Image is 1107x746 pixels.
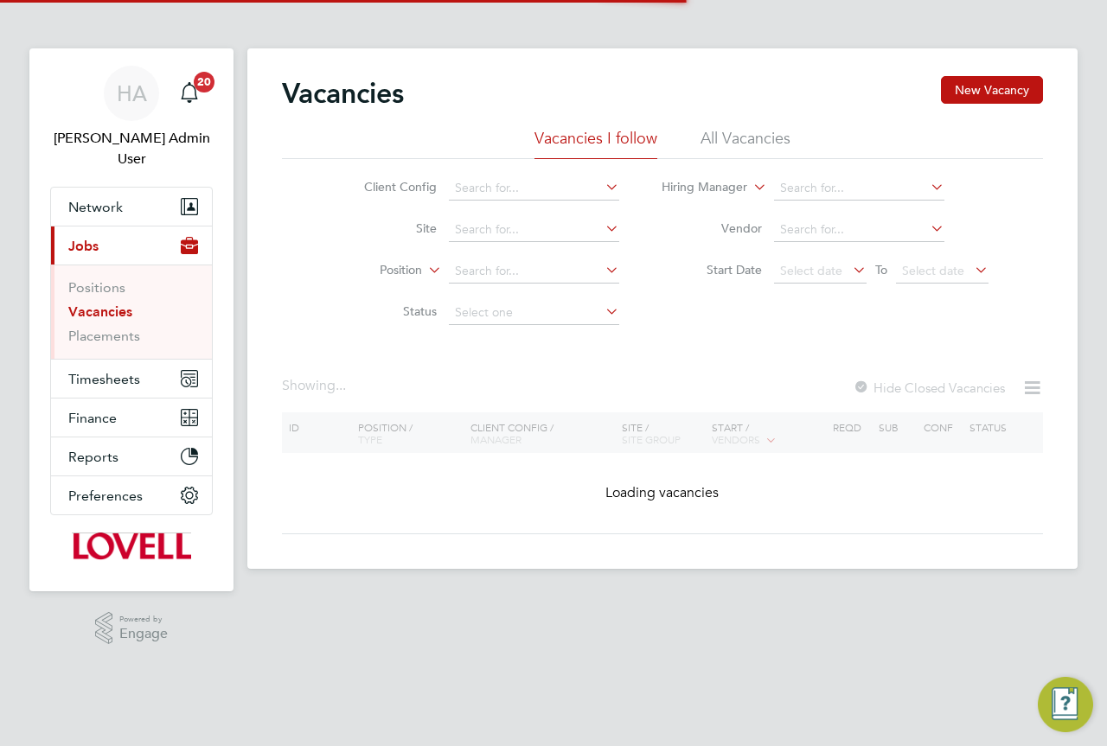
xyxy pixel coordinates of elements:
span: 20 [194,72,214,92]
span: Select date [780,263,842,278]
input: Search for... [774,176,944,201]
span: HA [117,82,147,105]
button: Engage Resource Center [1038,677,1093,732]
img: lovell-logo-retina.png [72,532,190,560]
span: Timesheets [68,371,140,387]
input: Search for... [449,176,619,201]
span: ... [336,377,346,394]
input: Search for... [449,259,619,284]
button: Jobs [51,226,212,265]
span: Hays Admin User [50,128,213,169]
label: Hiring Manager [648,179,747,196]
nav: Main navigation [29,48,234,591]
span: Select date [902,263,964,278]
label: Status [337,303,437,319]
label: Vendor [662,220,762,236]
span: Finance [68,410,117,426]
a: Powered byEngage [95,612,169,645]
span: Network [68,199,123,215]
label: Position [323,262,422,279]
li: Vacancies I follow [534,128,657,159]
button: Network [51,188,212,226]
div: Jobs [51,265,212,359]
span: Jobs [68,238,99,254]
a: Vacancies [68,303,132,320]
span: Preferences [68,488,143,504]
span: Reports [68,449,118,465]
input: Search for... [449,218,619,242]
button: Preferences [51,476,212,514]
button: Reports [51,437,212,475]
a: HA[PERSON_NAME] Admin User [50,66,213,169]
label: Client Config [337,179,437,194]
a: Go to home page [50,532,213,560]
label: Site [337,220,437,236]
button: New Vacancy [941,76,1043,104]
input: Select one [449,301,619,325]
li: All Vacancies [701,128,790,159]
a: Placements [68,328,140,344]
span: Engage [119,627,168,641]
a: 20 [172,66,207,121]
a: Positions [68,279,125,296]
div: Showing [282,377,349,395]
button: Timesheets [51,360,212,398]
input: Search for... [774,218,944,242]
h2: Vacancies [282,76,404,111]
span: Powered by [119,612,168,627]
button: Finance [51,399,212,437]
label: Hide Closed Vacancies [853,379,1005,396]
span: To [870,258,893,281]
label: Start Date [662,262,762,277]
